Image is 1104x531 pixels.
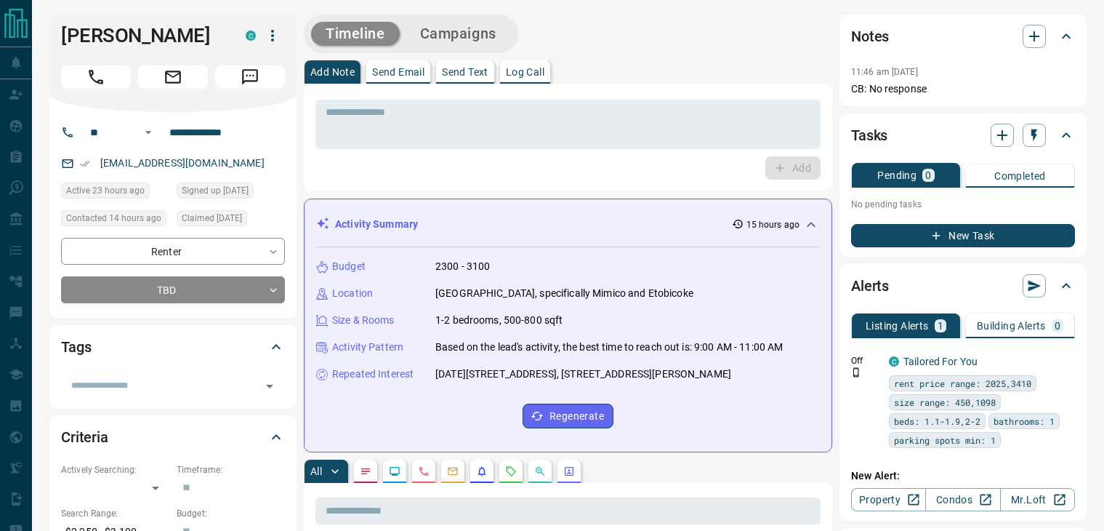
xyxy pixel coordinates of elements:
[332,340,403,355] p: Activity Pattern
[61,238,285,265] div: Renter
[435,340,783,355] p: Based on the lead's activity, the best time to reach out is: 9:00 AM - 11:00 AM
[505,466,517,477] svg: Requests
[851,224,1075,247] button: New Task
[506,67,544,77] p: Log Call
[563,466,575,477] svg: Agent Actions
[994,171,1046,181] p: Completed
[406,22,511,46] button: Campaigns
[889,356,899,367] div: condos.ca
[61,426,108,449] h2: Criteria
[389,466,400,477] svg: Lead Browsing Activity
[851,118,1075,153] div: Tasks
[851,81,1075,97] p: CB: No response
[259,376,280,396] button: Open
[851,124,887,147] h2: Tasks
[435,313,563,328] p: 1-2 bedrooms, 500-800 sqft
[851,19,1075,54] div: Notes
[177,507,285,520] p: Budget:
[360,466,371,477] svg: Notes
[372,67,424,77] p: Send Email
[476,466,488,477] svg: Listing Alerts
[310,466,322,476] p: All
[447,466,459,477] svg: Emails
[66,183,145,198] span: Active 23 hours ago
[851,268,1075,303] div: Alerts
[851,354,880,367] p: Off
[851,67,918,77] p: 11:46 am [DATE]
[182,183,249,198] span: Signed up [DATE]
[435,367,731,382] p: [DATE][STREET_ADDRESS], [STREET_ADDRESS][PERSON_NAME]
[61,24,224,47] h1: [PERSON_NAME]
[66,211,161,225] span: Contacted 14 hours ago
[332,259,366,274] p: Budget
[316,211,820,238] div: Activity Summary15 hours ago
[61,183,169,203] div: Fri Aug 15 2025
[894,433,996,447] span: parking spots min: 1
[746,218,799,231] p: 15 hours ago
[903,356,978,367] a: Tailored For You
[435,286,693,301] p: [GEOGRAPHIC_DATA], specifically Mimico and Etobicoke
[938,321,943,331] p: 1
[851,274,889,298] h2: Alerts
[866,321,929,331] p: Listing Alerts
[215,65,285,89] span: Message
[1055,321,1060,331] p: 0
[61,463,169,476] p: Actively Searching:
[61,507,169,520] p: Search Range:
[894,414,980,428] span: beds: 1.1-1.9,2-2
[138,65,208,89] span: Email
[61,335,91,359] h2: Tags
[851,367,861,378] svg: Push Notification Only
[977,321,1046,331] p: Building Alerts
[335,217,418,232] p: Activity Summary
[523,404,613,428] button: Regenerate
[80,159,90,169] svg: Email Verified
[418,466,430,477] svg: Calls
[332,367,414,382] p: Repeated Interest
[246,31,256,41] div: condos.ca
[311,22,400,46] button: Timeline
[61,65,131,89] span: Call
[534,466,546,477] svg: Opportunities
[177,210,285,231] div: Sat Jul 26 2025
[435,259,490,274] p: 2300 - 3100
[177,463,285,476] p: Timeframe:
[1000,488,1075,511] a: Mr.Loft
[177,183,285,203] div: Sat Jul 26 2025
[851,193,1075,215] p: No pending tasks
[61,330,285,364] div: Tags
[310,67,355,77] p: Add Note
[925,170,931,180] p: 0
[894,376,1031,391] span: rent price range: 2025,3410
[332,286,373,301] p: Location
[851,488,926,511] a: Property
[851,25,889,48] h2: Notes
[994,414,1055,428] span: bathrooms: 1
[851,468,1075,484] p: New Alert:
[332,313,395,328] p: Size & Rooms
[100,157,265,169] a: [EMAIL_ADDRESS][DOMAIN_NAME]
[925,488,1000,511] a: Condos
[140,124,157,141] button: Open
[61,276,285,303] div: TBD
[877,170,916,180] p: Pending
[61,420,285,455] div: Criteria
[182,211,242,225] span: Claimed [DATE]
[442,67,488,77] p: Send Text
[61,210,169,231] div: Fri Aug 15 2025
[894,395,996,410] span: size range: 450,1098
